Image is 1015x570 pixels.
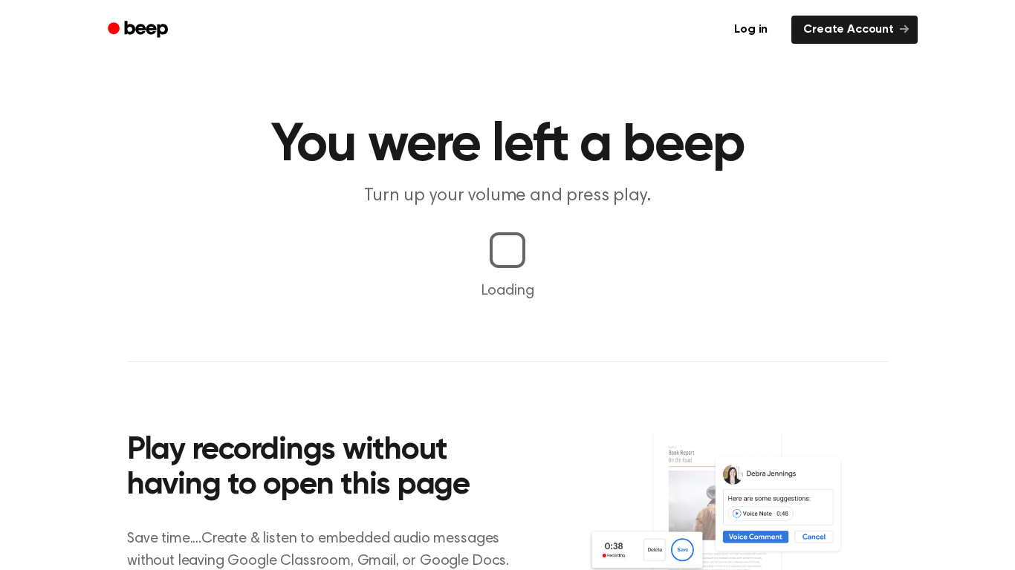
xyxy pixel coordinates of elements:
h1: You were left a beep [127,119,888,172]
a: Log in [719,13,782,47]
a: Beep [97,16,181,45]
a: Create Account [791,16,918,44]
p: Turn up your volume and press play. [222,184,793,209]
h2: Play recordings without having to open this page [127,433,528,504]
p: Loading [18,280,997,302]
